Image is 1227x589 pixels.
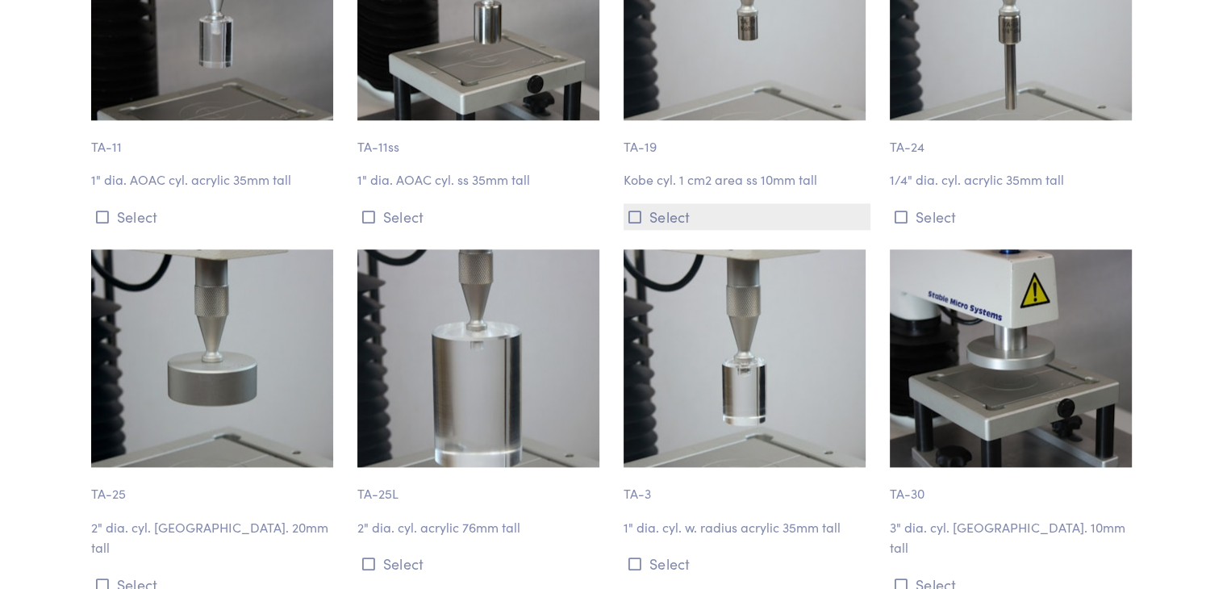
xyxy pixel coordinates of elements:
p: TA-11ss [357,120,604,157]
p: TA-30 [890,467,1137,504]
p: 1" dia. AOAC cyl. ss 35mm tall [357,169,604,190]
button: Select [357,203,604,230]
button: Select [624,203,870,230]
p: TA-24 [890,120,1137,157]
p: Kobe cyl. 1 cm2 area ss 10mm tall [624,169,870,190]
button: Select [890,203,1137,230]
button: Select [91,203,338,230]
p: 3" dia. cyl. [GEOGRAPHIC_DATA]. 10mm tall [890,517,1137,558]
p: TA-3 [624,467,870,504]
img: cylinder_ta-3_1-inch-diameter2.jpg [624,249,866,467]
p: 1" dia. cyl. w. radius acrylic 35mm tall [624,517,870,538]
img: cylinder_ta-30_3-inch-diameter.jpg [890,249,1132,467]
p: 1" dia. AOAC cyl. acrylic 35mm tall [91,169,338,190]
p: TA-11 [91,120,338,157]
img: cylinder_ta-25_2-inch-diameter_2.jpg [91,249,333,467]
p: 1/4" dia. cyl. acrylic 35mm tall [890,169,1137,190]
p: TA-19 [624,120,870,157]
p: 2" dia. cyl. acrylic 76mm tall [357,517,604,538]
img: cylinder_ta-25l_2-inch-diameter_2.jpg [357,249,599,467]
p: TA-25L [357,467,604,504]
p: TA-25 [91,467,338,504]
p: 2" dia. cyl. [GEOGRAPHIC_DATA]. 20mm tall [91,517,338,558]
button: Select [624,550,870,577]
button: Select [357,550,604,577]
